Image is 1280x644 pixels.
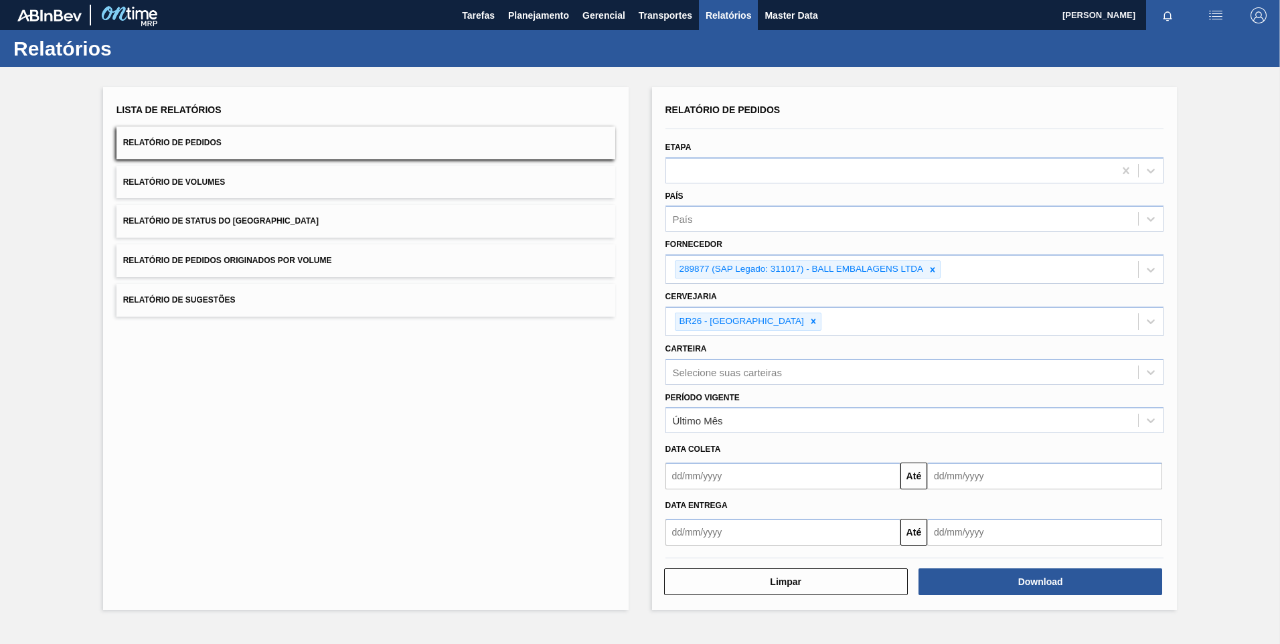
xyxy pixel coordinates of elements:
label: Cervejaria [665,292,717,301]
button: Relatório de Status do [GEOGRAPHIC_DATA] [116,205,615,238]
div: Último Mês [673,415,723,426]
h1: Relatórios [13,41,251,56]
span: Relatório de Pedidos Originados por Volume [123,256,332,265]
span: Relatório de Volumes [123,177,225,187]
span: Relatório de Pedidos [665,104,781,115]
span: Relatório de Status do [GEOGRAPHIC_DATA] [123,216,319,226]
div: País [673,214,693,225]
button: Limpar [664,568,908,595]
span: Relatório de Sugestões [123,295,236,305]
img: Logout [1251,7,1267,23]
span: Planejamento [508,7,569,23]
button: Notificações [1146,6,1189,25]
span: Master Data [765,7,817,23]
input: dd/mm/yyyy [927,519,1162,546]
label: País [665,191,684,201]
span: Relatório de Pedidos [123,138,222,147]
label: Carteira [665,344,707,353]
label: Período Vigente [665,393,740,402]
span: Transportes [639,7,692,23]
button: Download [918,568,1162,595]
img: TNhmsLtSVTkK8tSr43FrP2fwEKptu5GPRR3wAAAABJRU5ErkJggg== [17,9,82,21]
div: BR26 - [GEOGRAPHIC_DATA] [675,313,806,330]
button: Relatório de Sugestões [116,284,615,317]
input: dd/mm/yyyy [665,463,900,489]
span: Relatórios [706,7,751,23]
span: Data entrega [665,501,728,510]
button: Relatório de Pedidos [116,127,615,159]
label: Fornecedor [665,240,722,249]
button: Até [900,519,927,546]
label: Etapa [665,143,692,152]
span: Data coleta [665,445,721,454]
button: Até [900,463,927,489]
div: Selecione suas carteiras [673,366,782,378]
input: dd/mm/yyyy [927,463,1162,489]
button: Relatório de Pedidos Originados por Volume [116,244,615,277]
div: 289877 (SAP Legado: 311017) - BALL EMBALAGENS LTDA [675,261,925,278]
button: Relatório de Volumes [116,166,615,199]
span: Lista de Relatórios [116,104,222,115]
span: Gerencial [582,7,625,23]
input: dd/mm/yyyy [665,519,900,546]
img: userActions [1208,7,1224,23]
span: Tarefas [462,7,495,23]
